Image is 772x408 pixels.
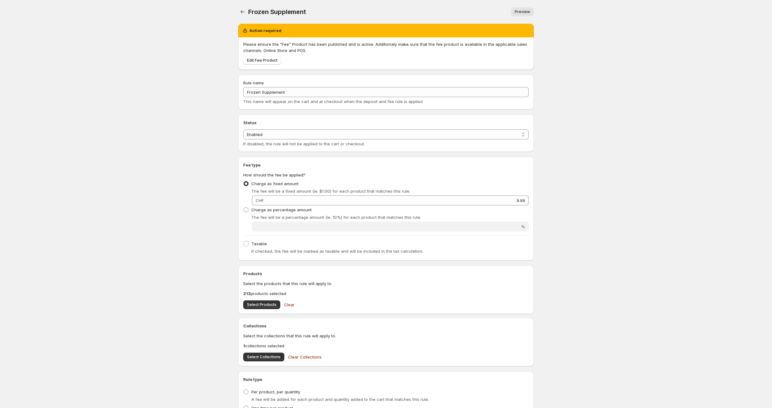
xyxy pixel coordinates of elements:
span: Frozen Supplement [248,8,306,16]
span: % [521,224,525,229]
span: Clear [284,302,295,308]
h2: Products [243,270,529,277]
span: CHF [256,198,264,203]
span: Taxable [251,241,267,246]
span: Select Collections [247,354,281,359]
b: 213 [243,291,251,296]
span: Per product, per quantity [251,389,300,394]
button: Settings [238,7,247,16]
p: Please ensure the "Fee" Product has been published and is active. Additionaly make sure that the ... [243,41,529,54]
p: Select the collections that this rule will apply to. [243,333,529,339]
p: The fee will be a percentage amount (ie. 10%) for each product that matches this rule. [251,214,529,220]
h2: Rule type [243,376,529,382]
span: Select Products [247,302,277,307]
button: Clear [280,298,298,311]
span: If checked, the fee will be marked as taxable and will be included in the tax calculation. [251,249,423,254]
p: collections selected [243,343,529,349]
span: Clear Collections [288,354,322,360]
a: Preview [511,7,534,16]
span: The fee will be a fixed amount (ie. $1.00) for each product that matches this rule. [251,189,410,194]
span: Edit Fee Product [247,58,277,63]
b: 1 [243,343,245,348]
span: Charge as percentage amount [251,207,312,212]
span: Charge as fixed amount [251,181,299,186]
p: Select the products that this rule will apply to. [243,280,529,287]
a: Edit Fee Product [243,56,281,65]
button: Select Products [243,300,280,309]
button: Select Collections [243,353,284,361]
span: How should the fee be applied? [243,172,305,177]
span: Rule name [243,80,264,85]
p: products selected [243,290,529,297]
h2: Collections [243,323,529,329]
span: A fee will be added for each product and quantity added to the cart that matches this rule. [251,397,429,402]
h2: Fee type [243,162,529,168]
button: Clear Collections [284,351,325,363]
span: This name will appear on the cart and at checkout when the deposit and fee rule is applied [243,99,423,104]
h2: Status [243,120,529,126]
span: If disabled, the rule will not be applied to the cart or checkout. [243,141,365,146]
h2: Action required [249,27,281,34]
span: Preview [515,9,530,14]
